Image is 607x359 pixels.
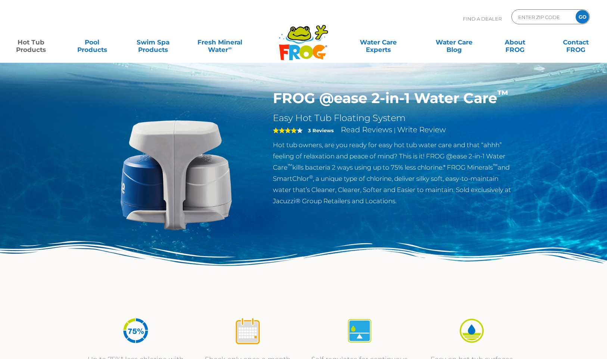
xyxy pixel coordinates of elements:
a: PoolProducts [68,35,116,50]
a: Read Reviews [341,125,392,134]
input: GO [576,10,589,24]
span: | [394,127,396,134]
p: Hot tub owners, are you ready for easy hot tub water care and that “ahhh” feeling of relaxation a... [273,139,517,207]
sup: ™ [493,163,498,168]
a: Fresh MineralWater∞ [190,35,249,50]
p: Find A Dealer [463,9,502,28]
a: ContactFROG [552,35,600,50]
sup: ∞ [228,45,231,51]
h1: FROG @ease 2-in-1 Water Care [273,90,517,107]
sup: ™ [497,87,508,100]
a: Water CareExperts [340,35,417,50]
img: @ease-2-in-1-Holder-v2.png [91,90,262,261]
strong: 3 Reviews [308,127,334,133]
h2: Easy Hot Tub Floating System [273,112,517,124]
img: icon-atease-75percent-less [122,317,150,345]
a: Swim SpaProducts [129,35,177,50]
img: icon-atease-shock-once [234,317,262,345]
img: icon-atease-self-regulates [346,317,374,345]
a: AboutFROG [491,35,539,50]
sup: ® [309,174,313,180]
a: Write Review [397,125,446,134]
img: icon-atease-easy-on [458,317,486,345]
span: 4 [273,127,297,133]
sup: ™ [287,163,292,168]
a: Hot TubProducts [7,35,55,50]
a: Water CareBlog [430,35,478,50]
img: Frog Products Logo [275,15,332,61]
